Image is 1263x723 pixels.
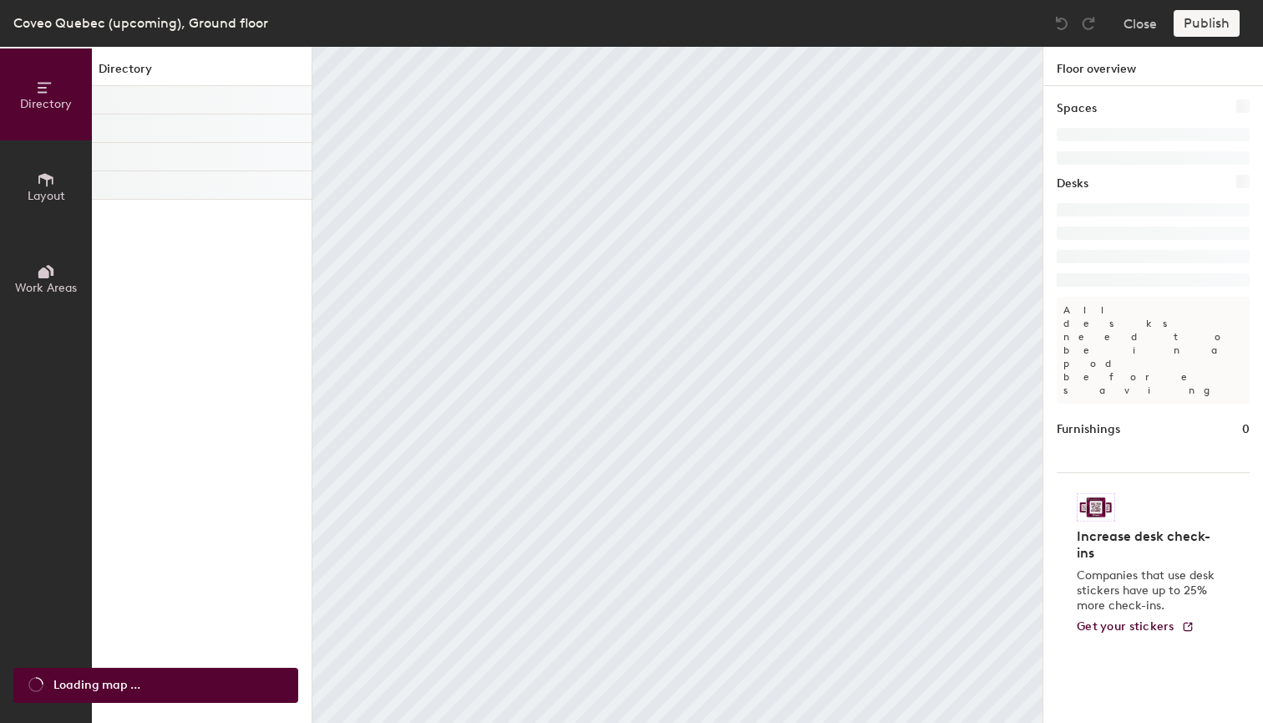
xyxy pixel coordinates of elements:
span: Directory [20,97,72,111]
canvas: Map [312,47,1042,723]
span: Work Areas [15,281,77,295]
img: Redo [1080,15,1097,32]
h1: Floor overview [1043,47,1263,86]
p: All desks need to be in a pod before saving [1057,297,1250,404]
div: Coveo Quebec (upcoming), Ground floor [13,13,268,33]
p: Companies that use desk stickers have up to 25% more check-ins. [1077,568,1220,614]
span: Get your stickers [1077,619,1174,634]
img: Undo [1053,15,1070,32]
button: Close [1124,10,1157,37]
h1: Spaces [1057,99,1097,118]
h1: Furnishings [1057,420,1120,439]
img: Sticker logo [1077,493,1115,522]
h1: 0 [1242,420,1250,439]
h1: Desks [1057,175,1088,193]
a: Get your stickers [1077,620,1195,634]
h1: Directory [92,60,312,86]
span: Loading map ... [53,676,140,695]
span: Layout [28,189,65,203]
h4: Increase desk check-ins [1077,528,1220,562]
